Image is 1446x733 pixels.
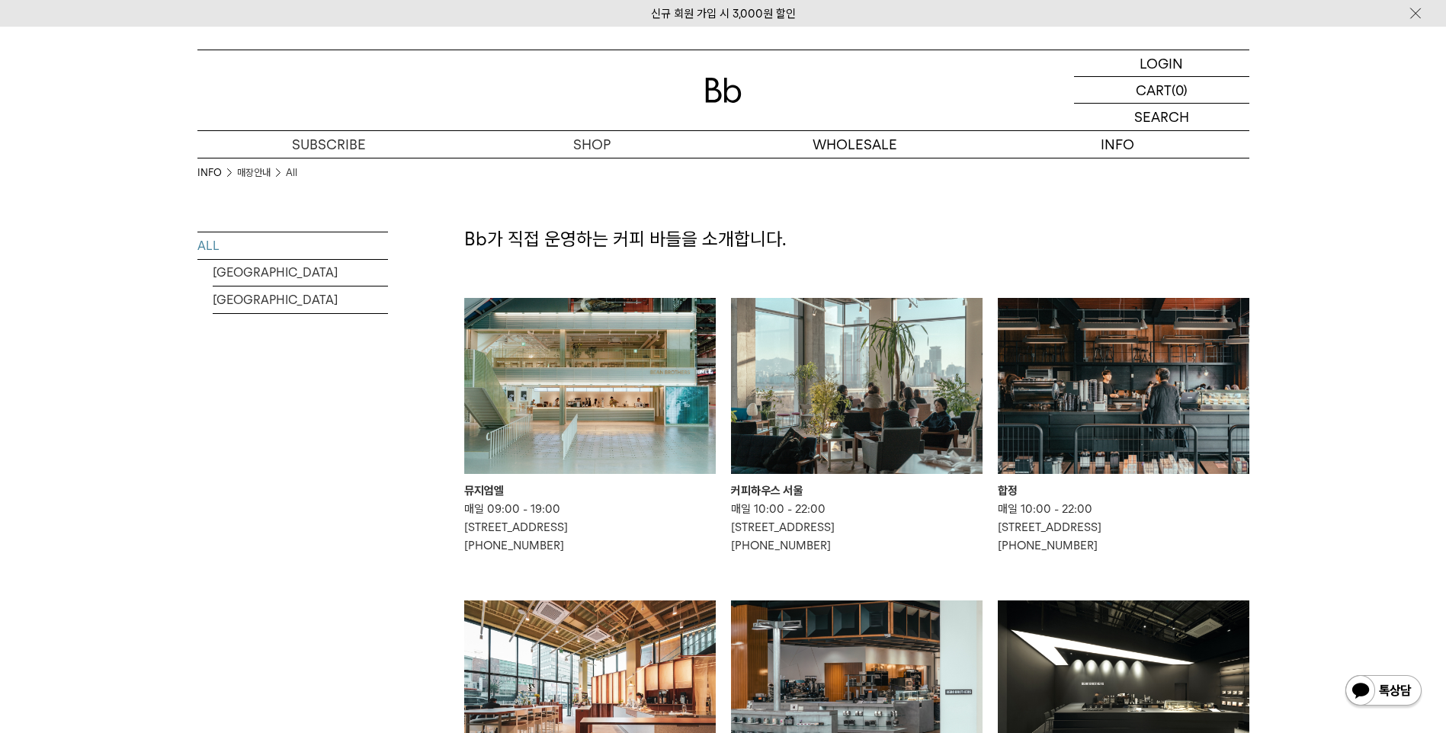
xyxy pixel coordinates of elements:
a: [GEOGRAPHIC_DATA] [213,286,388,313]
a: 매장안내 [237,165,271,181]
p: INFO [986,131,1249,158]
p: LOGIN [1140,50,1183,76]
a: 신규 회원 가입 시 3,000원 할인 [651,7,796,21]
p: WHOLESALE [723,131,986,158]
p: 매일 10:00 - 22:00 [STREET_ADDRESS] [PHONE_NUMBER] [731,500,983,555]
img: 뮤지엄엘 [464,298,716,474]
a: [GEOGRAPHIC_DATA] [213,259,388,286]
p: 매일 10:00 - 22:00 [STREET_ADDRESS] [PHONE_NUMBER] [998,500,1249,555]
img: 로고 [705,78,742,103]
li: INFO [197,165,237,181]
p: 매일 09:00 - 19:00 [STREET_ADDRESS] [PHONE_NUMBER] [464,500,716,555]
img: 합정 [998,298,1249,474]
img: 커피하우스 서울 [731,298,983,474]
a: ALL [197,232,388,259]
img: 카카오톡 채널 1:1 채팅 버튼 [1344,674,1423,710]
a: All [286,165,297,181]
div: 뮤지엄엘 [464,482,716,500]
p: (0) [1172,77,1188,103]
a: SUBSCRIBE [197,131,460,158]
a: 합정 합정 매일 10:00 - 22:00[STREET_ADDRESS][PHONE_NUMBER] [998,298,1249,555]
a: CART (0) [1074,77,1249,104]
div: 합정 [998,482,1249,500]
p: SEARCH [1134,104,1189,130]
a: LOGIN [1074,50,1249,77]
a: 뮤지엄엘 뮤지엄엘 매일 09:00 - 19:00[STREET_ADDRESS][PHONE_NUMBER] [464,298,716,555]
a: SHOP [460,131,723,158]
div: 커피하우스 서울 [731,482,983,500]
p: Bb가 직접 운영하는 커피 바들을 소개합니다. [464,226,1249,252]
a: 커피하우스 서울 커피하우스 서울 매일 10:00 - 22:00[STREET_ADDRESS][PHONE_NUMBER] [731,298,983,555]
p: CART [1136,77,1172,103]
